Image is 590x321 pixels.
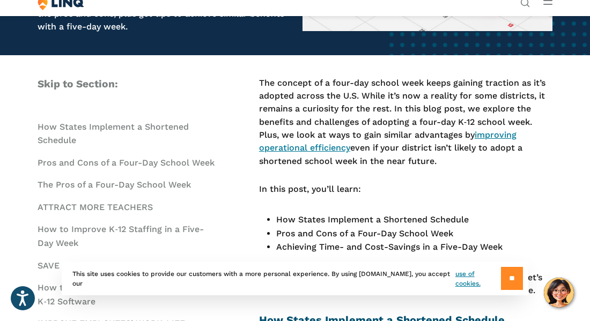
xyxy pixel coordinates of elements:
[38,180,191,190] a: The Pros of a Four-Day School Week
[276,213,552,227] li: How States Implement a Shortened Schedule
[62,262,528,295] div: This site uses cookies to provide our customers with a more personal experience. By using [DOMAIN...
[38,202,153,212] a: ATTRACT MORE TEACHERS
[259,77,552,168] p: The concept of a four-day school week keeps gaining traction as it’s adopted across the U.S. Whil...
[38,122,189,146] a: How States Implement a Shortened Schedule
[276,240,552,254] li: Achieving Time- and Cost-Savings in a Five-Day Week
[259,183,552,196] p: In this post, you’ll learn:
[455,269,501,288] a: use of cookies.
[38,158,215,168] a: Pros and Cons of a Four-Day School Week
[276,227,552,241] li: Pros and Cons of a Four-Day School Week
[544,278,574,308] button: Hello, have a question? Let’s chat.
[38,260,93,271] a: SAVE MONEY
[38,224,203,248] a: How to Improve K‑12 Staffing in a Five-Day Week
[38,78,118,90] span: Skip to Section:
